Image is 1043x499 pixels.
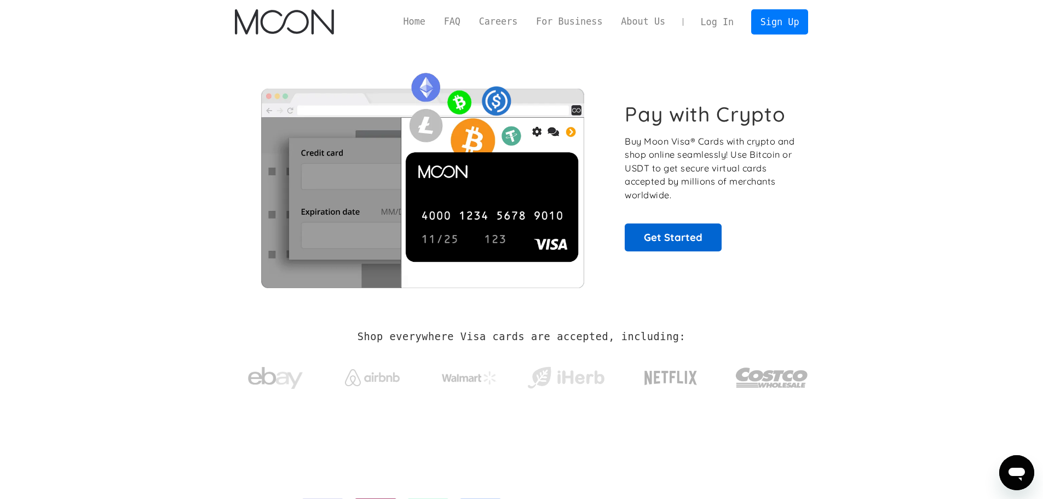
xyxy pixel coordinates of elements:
[428,360,510,390] a: Walmart
[692,10,743,34] a: Log In
[625,102,786,127] h1: Pay with Crypto
[735,357,809,398] img: Costco
[235,65,610,288] img: Moon Cards let you spend your crypto anywhere Visa is accepted.
[525,353,607,398] a: iHerb
[735,346,809,404] a: Costco
[394,15,435,28] a: Home
[525,364,607,392] img: iHerb
[643,364,698,392] img: Netflix
[999,455,1034,490] iframe: Button to launch messaging window
[235,9,334,35] img: Moon Logo
[331,358,413,392] a: Airbnb
[435,15,470,28] a: FAQ
[470,15,527,28] a: Careers
[248,361,303,395] img: ebay
[751,9,808,34] a: Sign Up
[622,353,720,397] a: Netflix
[235,9,334,35] a: home
[442,371,497,385] img: Walmart
[612,15,675,28] a: About Us
[625,135,796,202] p: Buy Moon Visa® Cards with crypto and shop online seamlessly! Use Bitcoin or USDT to get secure vi...
[625,223,722,251] a: Get Started
[345,369,400,386] img: Airbnb
[527,15,612,28] a: For Business
[358,331,685,343] h2: Shop everywhere Visa cards are accepted, including:
[235,350,316,401] a: ebay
